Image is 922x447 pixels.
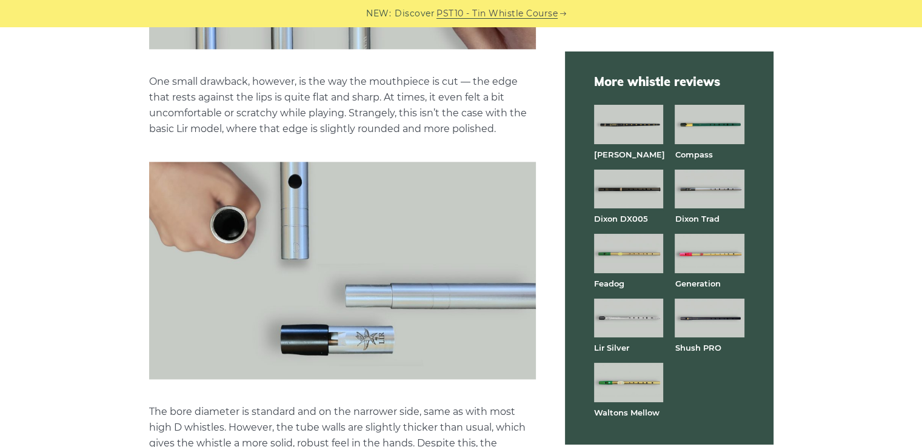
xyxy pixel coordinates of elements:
[366,7,391,21] span: NEW:
[149,162,536,379] img: Close-up views of the Lir PRO tin whistle bottom end and tuning slide
[675,150,712,159] a: Compass
[594,150,665,159] a: [PERSON_NAME]
[594,279,624,288] a: Feadog
[395,7,435,21] span: Discover
[594,73,744,90] span: More whistle reviews
[149,74,536,137] p: One small drawback, however, is the way the mouthpiece is cut — the edge that rests against the l...
[675,234,744,273] img: Generation brass tin whistle full front view
[675,214,719,223] a: Dixon Trad
[594,299,663,337] img: Lir Silver tin whistle full front view
[594,170,663,208] img: Dixon DX005 tin whistle full front view
[594,408,660,417] a: Waltons Mellow
[594,363,663,402] img: Waltons Mellow tin whistle full front view
[594,214,648,223] a: Dixon DX005
[675,170,744,208] img: Dixon Trad tin whistle full front view
[594,343,629,353] a: Lir Silver
[675,299,744,337] img: Shuh PRO tin whistle full front view
[594,234,663,273] img: Feadog brass tin whistle full front view
[436,7,558,21] a: PST10 - Tin Whistle Course
[675,279,720,288] a: Generation
[675,343,721,353] a: Shush PRO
